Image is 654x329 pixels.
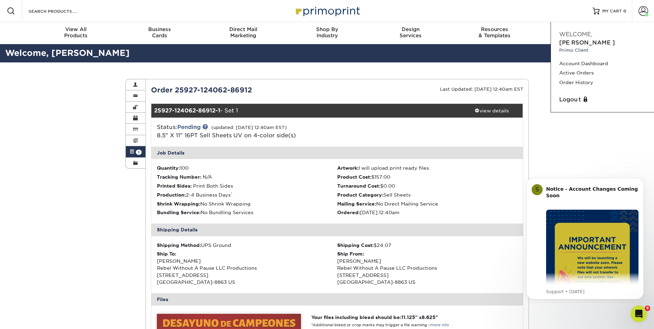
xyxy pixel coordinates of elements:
[157,191,337,198] li: 2-4 Business Days
[157,183,192,189] strong: Printed Sides:
[337,210,360,215] strong: Ordered:
[157,164,337,171] li: 100
[453,26,536,32] span: Resources
[337,173,517,180] li: $157.00
[157,201,200,207] strong: Shrink Wrapping:
[453,22,536,44] a: Resources& Templates
[369,26,453,32] span: Design
[151,104,461,118] div: - Set 1
[28,7,95,15] input: SEARCH PRODUCTS.....
[602,8,622,14] span: MY CART
[461,104,523,118] a: view details
[337,174,371,180] strong: Product Cost:
[623,9,626,13] span: 0
[337,209,517,216] li: [DATE] 12:40am
[559,39,615,46] span: [PERSON_NAME]
[157,165,180,171] strong: Quantity:
[337,250,517,286] div: [PERSON_NAME] Rebel Without A Pause LLC Productions [STREET_ADDRESS] [GEOGRAPHIC_DATA]-8863 US
[157,174,201,180] strong: Tracking Number:
[201,26,285,39] div: Marketing
[311,323,449,327] small: *Additional bleed or crop marks may trigger a file warning –
[337,192,383,198] strong: Product Category:
[157,210,201,215] strong: Bundling Service:
[337,182,517,189] li: $0.00
[430,323,449,327] a: more info
[151,223,523,236] div: Shipping Details
[118,26,201,32] span: Business
[559,68,646,78] a: Active Orders
[34,22,118,44] a: View AllProducts
[151,293,523,306] div: Files
[157,200,337,207] li: No Shrink Wrapping
[157,209,337,216] li: No Bundling Services
[193,183,233,189] span: Print Both Sides
[536,26,620,32] span: Contact
[118,22,201,44] a: BusinessCards
[34,26,118,39] div: Products
[337,251,364,257] strong: Ship From:
[151,147,523,159] div: Job Details
[152,123,399,140] div: Status:
[369,26,453,39] div: Services
[422,315,435,320] span: 8.625
[126,146,146,157] a: 1
[536,26,620,39] div: & Support
[337,165,359,171] strong: Artwork:
[559,96,646,104] a: Logout
[154,107,220,114] strong: 25927-124062-86912-1
[157,242,337,249] div: UPS Ground
[645,306,650,311] span: 9
[285,26,369,39] div: Industry
[211,125,287,130] small: (updated: [DATE] 12:40am EST)
[440,87,523,92] small: Last Updated: [DATE] 12:40am EST
[157,242,201,248] strong: Shipping Method:
[337,200,517,207] li: No Direct Mailing Service
[157,250,337,286] div: [PERSON_NAME] Rebel Without A Pause LLC Productions [STREET_ADDRESS] [GEOGRAPHIC_DATA]-8863 US
[34,26,118,32] span: View All
[369,22,453,44] a: DesignServices
[118,26,201,39] div: Cards
[146,85,337,95] div: Order 25927-124062-86912
[559,47,646,53] small: Primo Client
[337,201,376,207] strong: Mailing Service:
[337,164,517,171] li: I will upload print ready files.
[311,315,438,320] strong: Your files including bleed should be: " x "
[201,26,285,32] span: Direct Mail
[337,183,380,189] strong: Turnaround Cost:
[285,22,369,44] a: Shop ByIndustry
[201,22,285,44] a: Direct MailMarketing
[559,31,592,38] span: Welcome,
[536,22,620,44] a: Contact& Support
[337,191,517,198] li: Sell Sheets
[157,192,186,198] strong: Production:
[559,78,646,87] a: Order History
[157,132,296,139] a: 8.5" X 11" 16PT Sell Sheets UV on 4-color side(s)
[337,242,374,248] strong: Shipping Cost:
[157,251,176,257] strong: Ship To:
[559,59,646,68] a: Account Dashboard
[293,3,362,18] img: Primoprint
[136,150,142,155] span: 1
[203,174,212,180] span: N/A
[285,26,369,32] span: Shop By
[177,124,201,130] a: Pending
[453,26,536,39] div: & Templates
[516,172,654,303] iframe: Intercom notifications message
[337,242,517,249] div: $24.07
[631,306,647,322] iframe: Intercom live chat
[401,315,415,320] span: 11.125
[461,107,523,114] div: view details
